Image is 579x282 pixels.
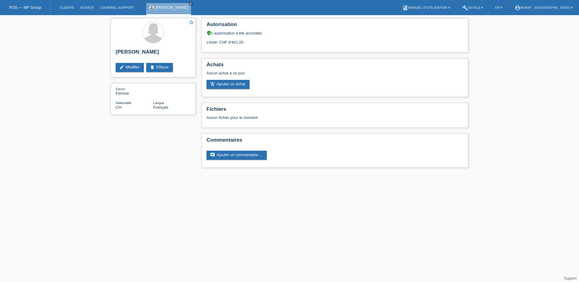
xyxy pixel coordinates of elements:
div: Aucun fichier pour le moment [207,115,392,120]
i: star_border [189,20,194,25]
a: editModifier [116,63,144,72]
a: add_shopping_cartAjouter un achat [207,80,250,89]
span: Français [153,105,168,110]
a: POS — MF Group [9,5,41,10]
i: delete [150,65,155,70]
div: L’autorisation a été accordée. [207,31,463,35]
i: verified_user [207,31,211,35]
a: star_border [189,20,194,26]
i: comment [210,152,215,157]
a: buildOutils ▾ [459,6,486,9]
a: Achats [77,6,97,9]
a: [PERSON_NAME] [156,5,188,10]
h2: [PERSON_NAME] [116,49,191,58]
h2: Autorisation [207,21,463,31]
span: Genre [116,87,125,91]
div: Femme [116,87,153,96]
div: Aucun achat à ce jour. [207,71,463,80]
a: deleteEffacer [146,63,173,72]
span: Suisse [116,105,121,110]
h2: Commentaires [207,137,463,146]
h2: Fichiers [207,106,463,115]
i: close [189,2,192,5]
h2: Achats [207,62,463,71]
a: Clients [57,6,77,9]
a: Courriel Support [97,6,137,9]
a: FR ▾ [492,6,505,9]
i: edit [119,65,124,70]
div: Limite: CHF 8'401.00 [207,35,463,44]
span: Langue [153,101,164,105]
a: Support [564,276,577,280]
i: add_shopping_cart [210,82,215,87]
a: commentAjouter un commentaire ... [207,151,267,160]
i: book [402,5,408,11]
a: bookManuel d’utilisation ▾ [399,6,453,9]
i: account_circle [514,5,521,11]
span: Nationalité [116,101,131,105]
a: account_circlem-way - [GEOGRAPHIC_DATA] ▾ [511,6,576,9]
i: build [462,5,468,11]
a: close [189,2,193,6]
